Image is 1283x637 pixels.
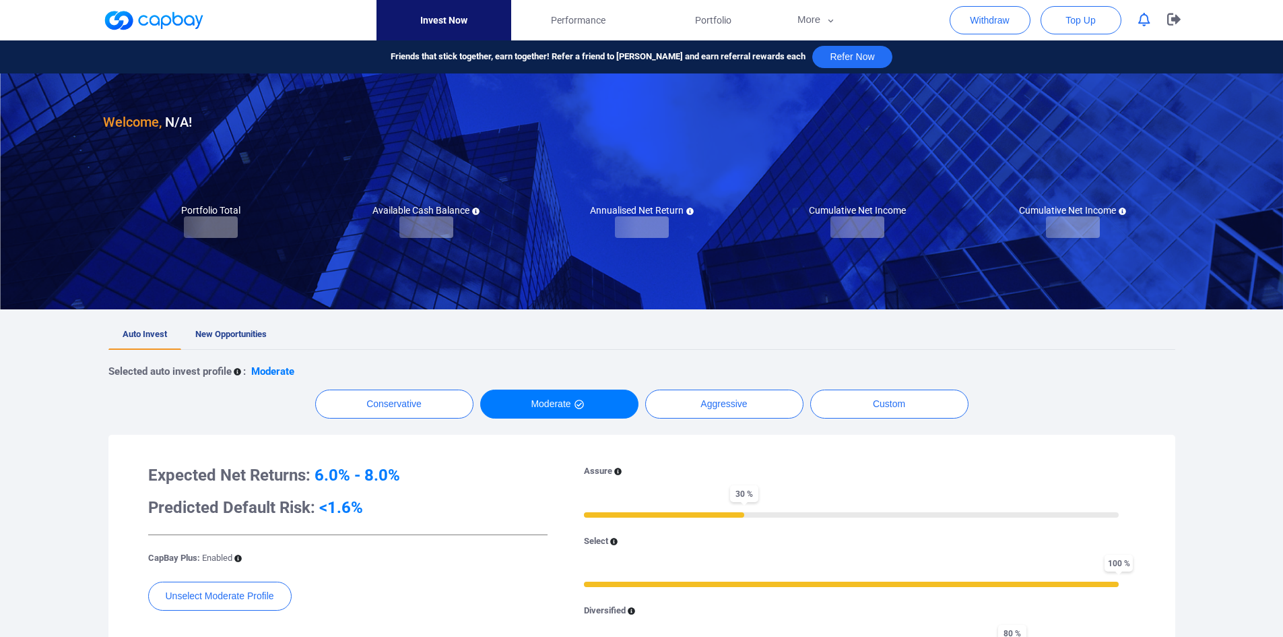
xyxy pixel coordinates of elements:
[809,204,906,216] h5: Cumulative Net Income
[584,464,612,479] p: Assure
[391,50,805,64] span: Friends that stick together, earn together! Refer a friend to [PERSON_NAME] and earn referral rew...
[202,553,232,563] span: Enabled
[319,498,363,517] span: <1.6%
[372,204,480,216] h5: Available Cash Balance
[695,13,731,28] span: Portfolio
[315,390,473,419] button: Conservative
[123,329,167,339] span: Auto Invest
[810,390,968,419] button: Custom
[584,604,626,618] p: Diversified
[103,114,162,130] span: Welcome,
[148,551,232,566] p: CapBay Plus:
[1019,204,1126,216] h5: Cumulative Net Income
[480,390,638,419] button: Moderate
[148,582,292,611] button: Unselect Moderate Profile
[1105,555,1133,572] span: 100 %
[251,363,294,380] p: Moderate
[1065,13,1095,27] span: Top Up
[1041,6,1121,34] button: Top Up
[315,466,400,485] span: 6.0% - 8.0%
[148,497,548,518] h3: Predicted Default Risk:
[730,485,758,502] span: 30 %
[243,363,246,380] p: :
[108,363,232,380] p: Selected auto invest profile
[584,535,608,549] p: Select
[812,46,892,68] button: Refer Now
[148,464,548,486] h3: Expected Net Returns:
[590,204,694,216] h5: Annualised Net Return
[103,111,192,133] h3: N/A !
[551,13,605,28] span: Performance
[195,329,267,339] span: New Opportunities
[950,6,1030,34] button: Withdraw
[645,390,803,419] button: Aggressive
[181,204,240,216] h5: Portfolio Total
